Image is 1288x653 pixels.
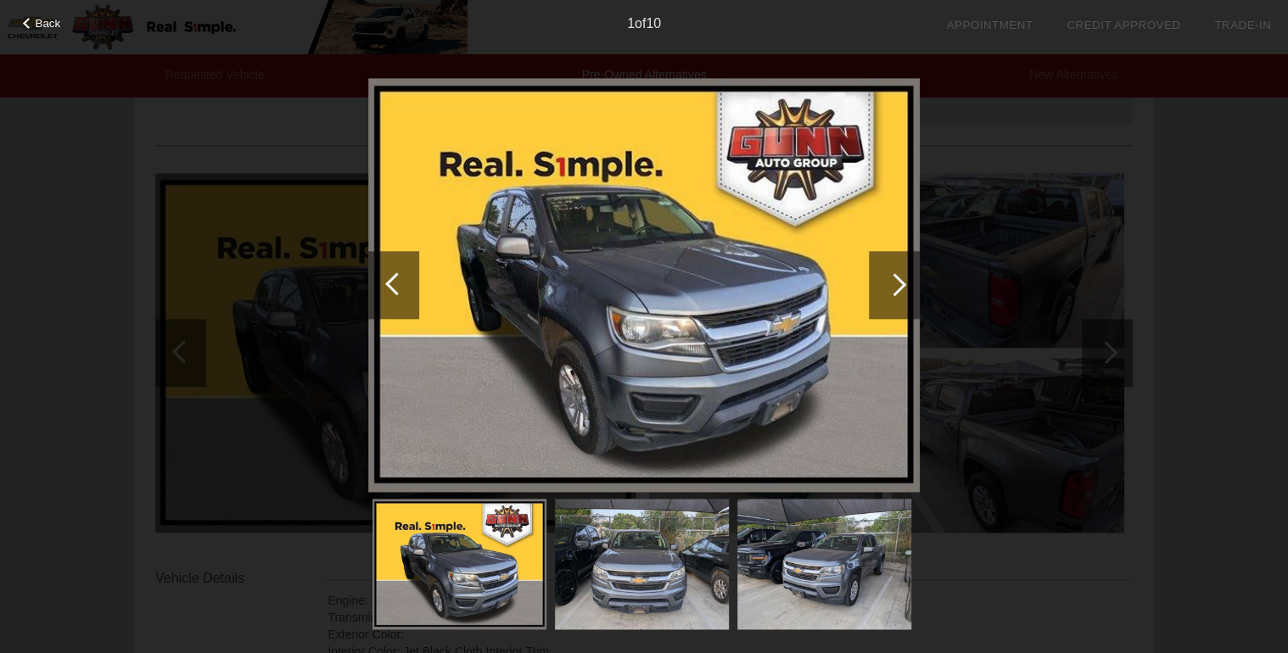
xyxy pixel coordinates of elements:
[36,17,61,30] span: Back
[1067,19,1180,31] a: Credit Approved
[1214,19,1271,31] a: Trade-In
[946,19,1033,31] a: Appointment
[646,16,661,31] span: 10
[368,79,920,492] img: 1.jpg
[555,499,729,629] img: 2.jpg
[627,16,635,31] span: 1
[372,499,546,629] img: 1.jpg
[737,499,911,629] img: 3.jpg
